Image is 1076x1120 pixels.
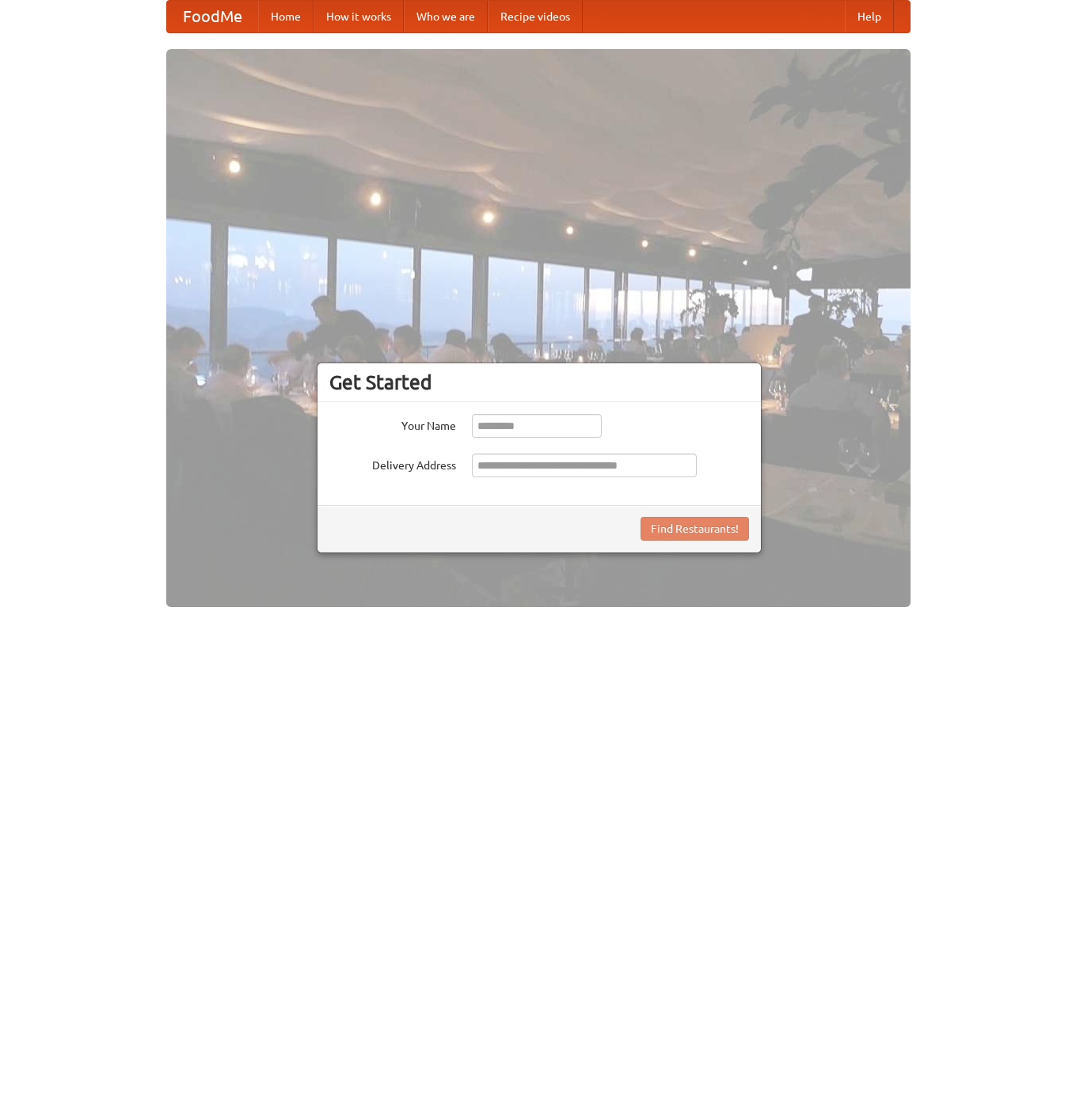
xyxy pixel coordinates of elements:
[329,454,456,473] label: Delivery Address
[845,1,894,32] a: Help
[314,1,404,32] a: How it works
[329,414,456,434] label: Your Name
[258,1,314,32] a: Home
[329,370,749,394] h3: Get Started
[167,1,258,32] a: FoodMe
[641,517,749,541] button: Find Restaurants!
[404,1,488,32] a: Who we are
[488,1,583,32] a: Recipe videos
